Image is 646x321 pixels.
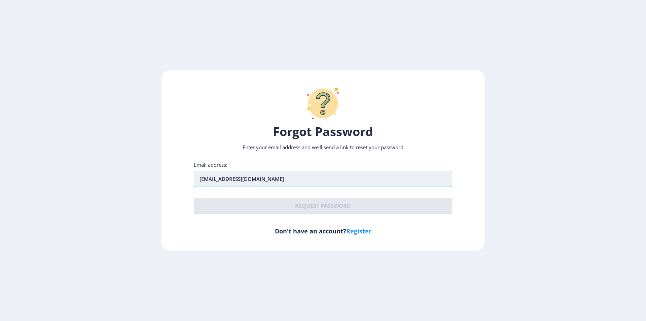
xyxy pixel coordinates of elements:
p: Enter your email address and we’ll send a link to reset your password [194,144,452,151]
a: Register [346,227,371,235]
input: Email address [194,171,452,187]
h1: Forgot Password [194,124,452,140]
h6: Don't have an account? [194,227,452,235]
label: Email address: [194,161,227,168]
img: question-mark [303,83,343,124]
button: Request password [194,198,452,214]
